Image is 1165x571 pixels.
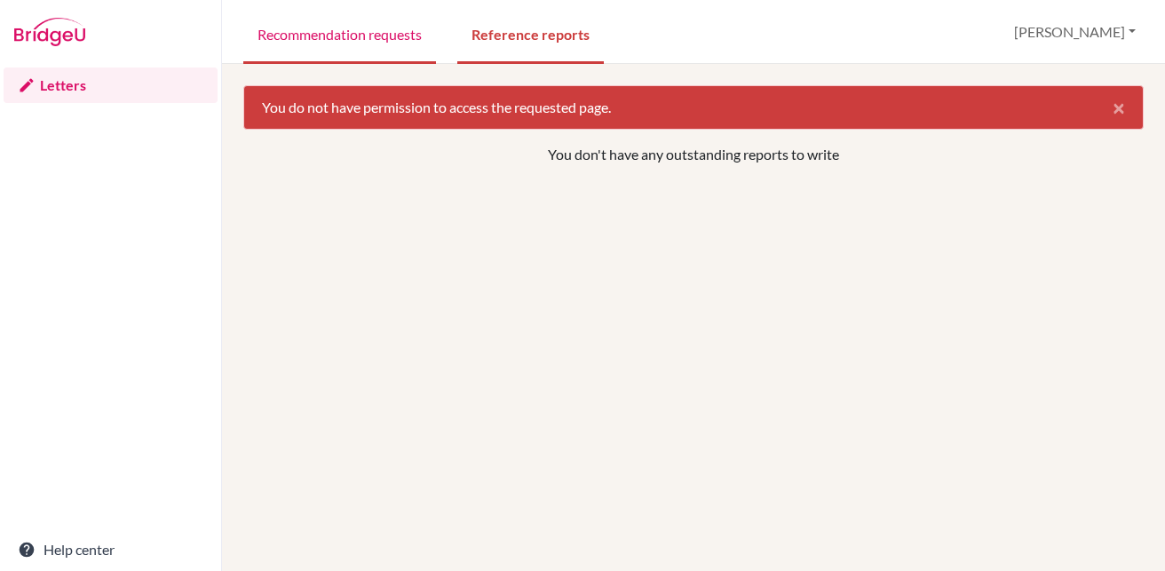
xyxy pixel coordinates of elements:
img: Bridge-U [14,18,85,46]
a: Recommendation requests [243,3,436,64]
span: × [1113,94,1125,120]
a: Letters [4,67,218,103]
a: Reference reports [457,3,604,64]
button: [PERSON_NAME] [1006,15,1144,49]
button: Close [1095,86,1143,129]
div: You do not have permission to access the requested page. [243,85,1144,130]
a: Help center [4,532,218,567]
p: You don't have any outstanding reports to write [332,144,1056,165]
